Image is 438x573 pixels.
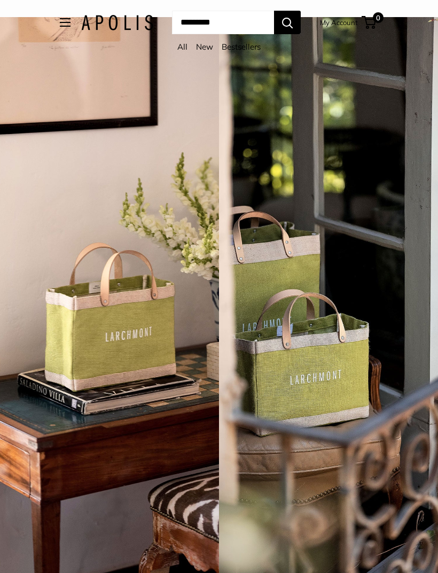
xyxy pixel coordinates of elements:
button: Open menu [60,18,71,27]
a: Bestsellers [222,42,261,52]
a: New [196,42,213,52]
a: All [177,42,187,52]
a: 0 [363,16,376,29]
img: Apolis [81,15,153,30]
button: Search [274,11,301,34]
input: Search... [172,11,274,34]
span: 0 [373,12,384,23]
a: My Account [320,16,358,29]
